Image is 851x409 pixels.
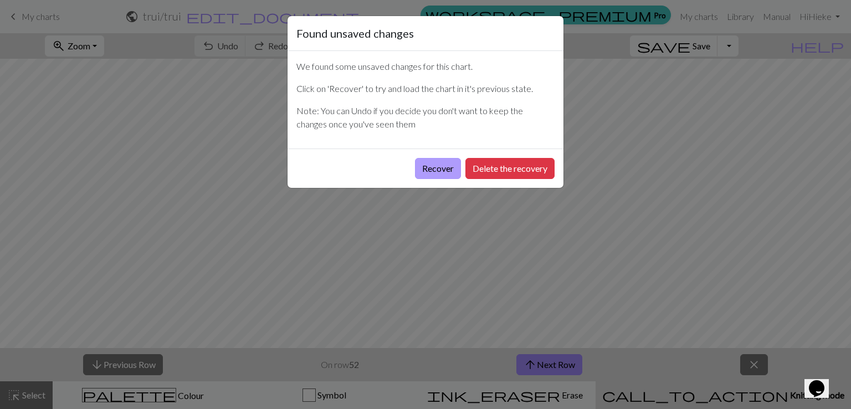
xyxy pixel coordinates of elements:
p: Click on 'Recover' to try and load the chart in it's previous state. [296,82,555,95]
p: We found some unsaved changes for this chart. [296,60,555,73]
p: Note: You can Undo if you decide you don't want to keep the changes once you've seen them [296,104,555,131]
iframe: chat widget [804,365,840,398]
button: Recover [415,158,461,179]
h5: Found unsaved changes [296,25,414,42]
button: Delete the recovery [465,158,555,179]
